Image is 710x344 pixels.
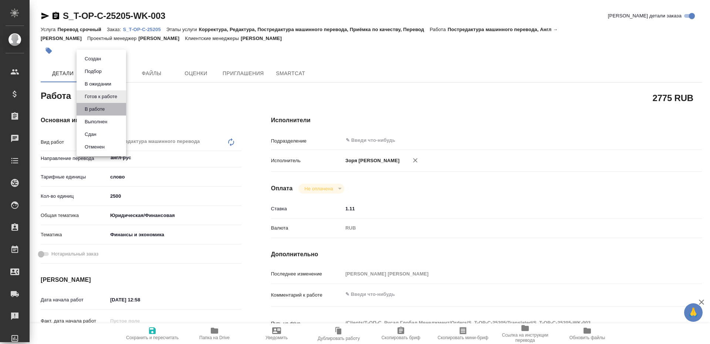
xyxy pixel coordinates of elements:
[82,67,104,76] button: Подбор
[82,105,107,113] button: В работе
[82,93,119,101] button: Готов к работе
[82,118,109,126] button: Выполнен
[82,55,103,63] button: Создан
[82,143,107,151] button: Отменен
[82,130,98,138] button: Сдан
[82,80,114,88] button: В ожидании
